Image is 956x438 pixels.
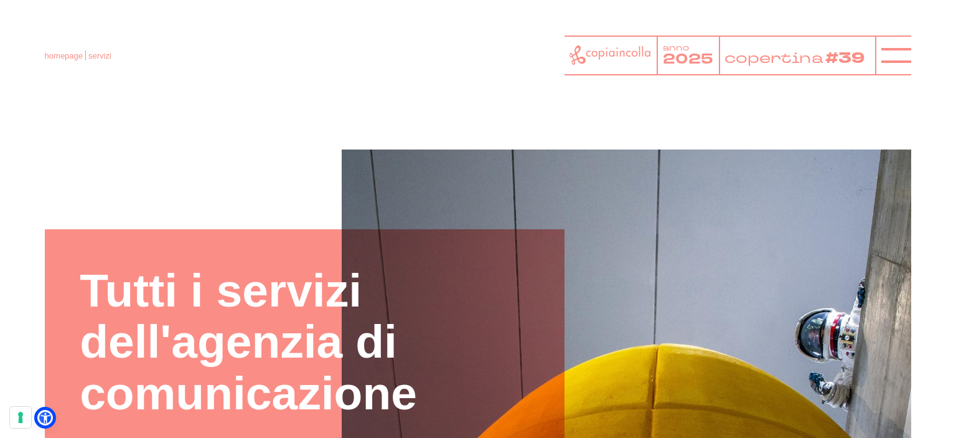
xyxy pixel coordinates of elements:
tspan: copertina [724,47,827,67]
tspan: #39 [829,47,870,69]
tspan: 2025 [663,50,713,69]
span: servizi [88,51,111,60]
a: Open Accessibility Menu [37,410,53,426]
button: Le tue preferenze relative al consenso per le tecnologie di tracciamento [10,407,31,428]
h1: Tutti i servizi dell'agenzia di comunicazione [80,265,530,419]
tspan: anno [663,42,689,53]
a: homepage [45,51,83,60]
